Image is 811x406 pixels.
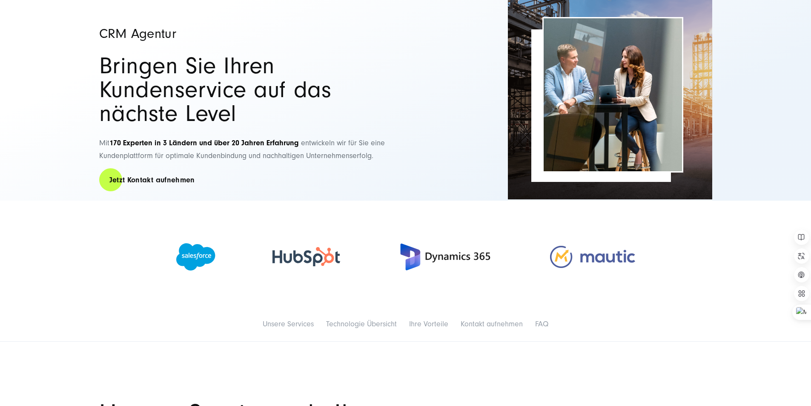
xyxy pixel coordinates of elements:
a: Unsere Services [263,320,314,328]
strong: 170 Experten in 3 Ländern und über 20 Jahren Erfahrung [109,138,299,147]
a: Jetzt Kontakt aufnehmen [99,168,205,192]
h2: Bringen Sie Ihren Kundenservice auf das nächste Level [99,54,397,126]
h1: CRM Agentur [99,27,397,40]
img: Salesforce Partner Agentur - Full-Service CRM Agentur SUNZINET [176,243,215,271]
img: HubSpot Gold Partner Agentur - Full-Service CRM Agentur SUNZINET [272,247,340,266]
a: Ihre Vorteile [409,320,448,328]
a: Kontakt aufnehmen [461,320,523,328]
a: FAQ [535,320,548,328]
a: Technologie Übersicht [326,320,397,328]
img: Microsoft Dynamics Agentur 365 - Full-Service CRM Agentur SUNZINET [397,230,493,284]
img: CRM Agentur Header | Kunde und Berater besprechen etwas an einem Laptop [544,18,682,171]
img: Mautic Agentur - Full-Service CRM Agentur SUNZINET [550,246,635,268]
